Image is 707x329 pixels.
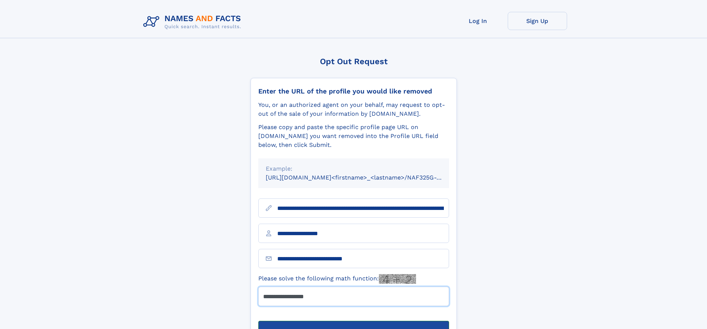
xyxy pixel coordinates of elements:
a: Log In [448,12,508,30]
small: [URL][DOMAIN_NAME]<firstname>_<lastname>/NAF325G-xxxxxxxx [266,174,463,181]
div: Opt Out Request [251,57,457,66]
img: Logo Names and Facts [140,12,247,32]
div: Example: [266,164,442,173]
label: Please solve the following math function: [258,274,416,284]
a: Sign Up [508,12,567,30]
div: Please copy and paste the specific profile page URL on [DOMAIN_NAME] you want removed into the Pr... [258,123,449,149]
div: You, or an authorized agent on your behalf, may request to opt-out of the sale of your informatio... [258,101,449,118]
div: Enter the URL of the profile you would like removed [258,87,449,95]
